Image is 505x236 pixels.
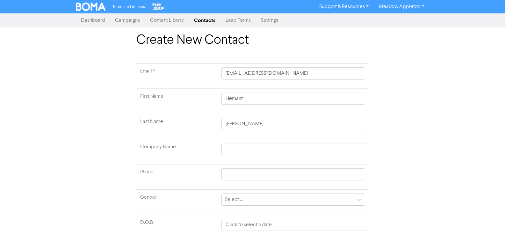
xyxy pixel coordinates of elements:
img: The Gap [151,3,165,11]
input: Click to select a date [221,219,365,231]
a: Support & Resources [314,2,374,12]
iframe: Chat Widget [425,167,505,236]
a: Campaigns [110,14,145,27]
a: Content Library [145,14,189,27]
td: First Name [136,89,218,114]
a: Settings [256,14,283,27]
a: Contacts [189,14,220,27]
td: Company Name [136,139,218,164]
td: Gender [136,190,218,215]
a: Lead Forms [220,14,256,27]
td: Last Name [136,114,218,139]
img: BOMA Logo [76,3,106,11]
td: Phone [136,164,218,190]
span: Premium Libraries: [113,5,146,9]
a: Meadow Appleton [374,2,429,12]
h1: Create New Contact [136,33,369,48]
td: Required [136,64,218,89]
a: Dashboard [76,14,110,27]
div: Select ... [225,196,243,203]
